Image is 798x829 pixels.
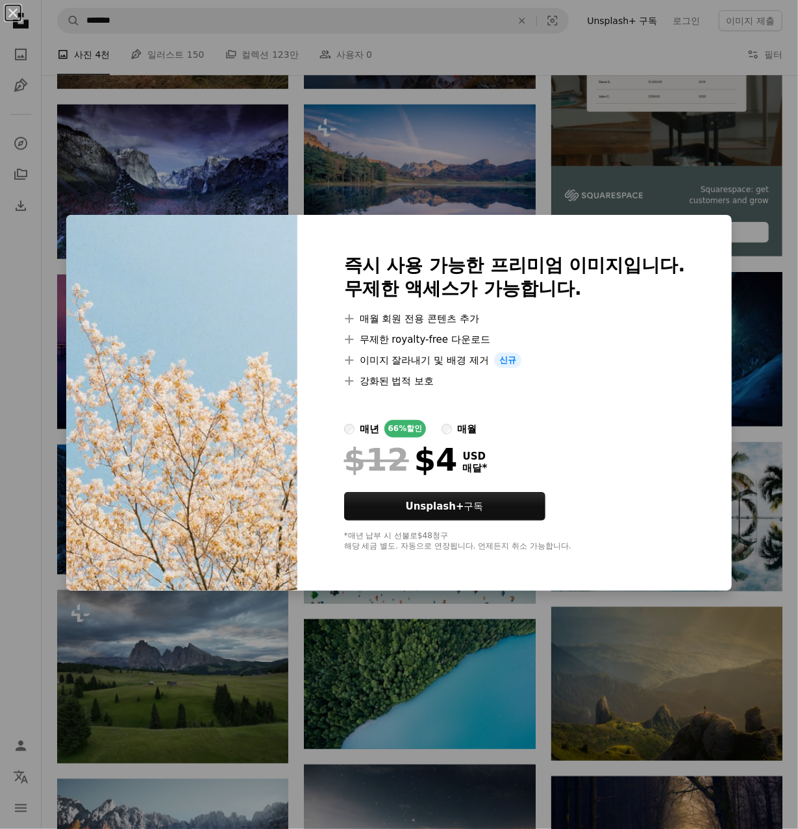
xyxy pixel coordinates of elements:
[344,531,686,552] div: *매년 납부 시 선불로 $48 청구 해당 세금 별도. 자동으로 연장됩니다. 언제든지 취소 가능합니다.
[360,421,379,437] div: 매년
[344,311,686,327] li: 매월 회원 전용 콘텐츠 추가
[344,353,686,368] li: 이미지 잘라내기 및 배경 제거
[344,254,686,301] h2: 즉시 사용 가능한 프리미엄 이미지입니다. 무제한 액세스가 가능합니다.
[463,451,488,462] span: USD
[344,492,545,521] button: Unsplash+구독
[344,373,686,389] li: 강화된 법적 보호
[457,421,477,437] div: 매월
[344,332,686,347] li: 무제한 royalty-free 다운로드
[344,424,355,434] input: 매년66%할인
[344,443,458,476] div: $4
[344,443,409,476] span: $12
[494,353,521,368] span: 신규
[384,420,427,438] div: 66% 할인
[66,215,297,591] img: premium_photo-1707229723342-1dc24b80ffd6
[406,501,464,512] strong: Unsplash+
[442,424,452,434] input: 매월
